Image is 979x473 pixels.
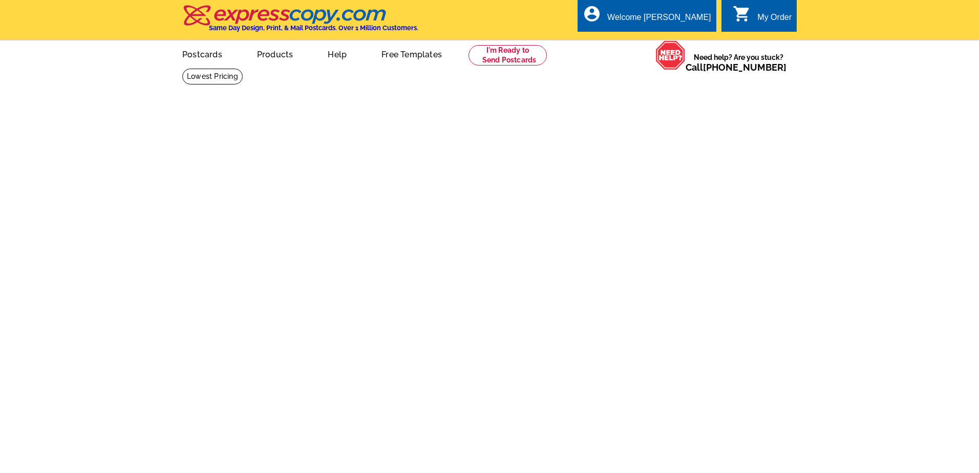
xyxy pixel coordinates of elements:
a: Free Templates [365,41,458,66]
i: account_circle [583,5,601,23]
div: My Order [757,13,792,27]
a: Products [241,41,310,66]
img: help [655,40,686,70]
span: Call [686,62,786,73]
span: Need help? Are you stuck? [686,52,792,73]
h4: Same Day Design, Print, & Mail Postcards. Over 1 Million Customers. [209,24,418,32]
a: shopping_cart My Order [733,11,792,24]
a: Same Day Design, Print, & Mail Postcards. Over 1 Million Customers. [182,12,418,32]
a: Postcards [166,41,239,66]
a: [PHONE_NUMBER] [703,62,786,73]
i: shopping_cart [733,5,751,23]
div: Welcome [PERSON_NAME] [607,13,711,27]
a: Help [311,41,363,66]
